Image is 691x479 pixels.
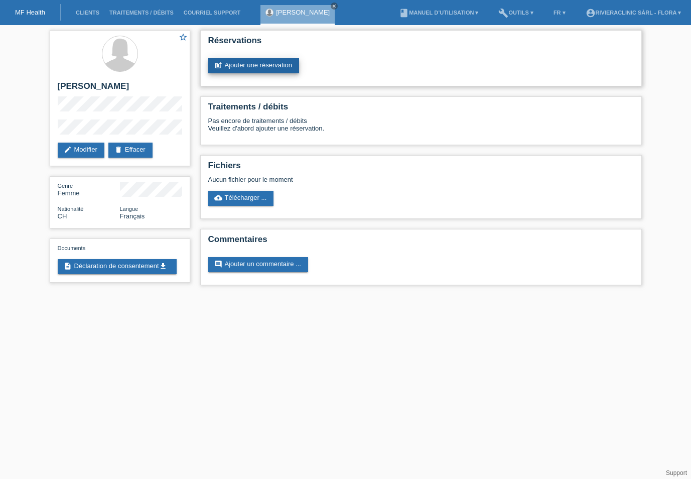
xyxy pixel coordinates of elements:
h2: Fichiers [208,161,634,176]
i: star_border [179,33,188,42]
a: editModifier [58,143,104,158]
i: book [399,8,409,18]
i: edit [64,146,72,154]
a: deleteEffacer [108,143,153,158]
span: Langue [120,206,139,212]
a: close [331,3,338,10]
a: post_addAjouter une réservation [208,58,299,73]
a: account_circleRIVIERAclinic Sàrl - Flora ▾ [581,10,686,16]
h2: Commentaires [208,234,634,250]
i: comment [214,260,222,268]
a: cloud_uploadTélécharger ... [208,191,274,206]
div: Aucun fichier pour le moment [208,176,515,183]
i: delete [114,146,122,154]
a: star_border [179,33,188,43]
a: commentAjouter un commentaire ... [208,257,308,272]
a: bookManuel d’utilisation ▾ [394,10,483,16]
i: close [332,4,337,9]
i: description [64,262,72,270]
h2: Réservations [208,36,634,51]
span: Documents [58,245,86,251]
span: Français [120,212,145,220]
i: post_add [214,61,222,69]
a: Traitements / débits [104,10,179,16]
div: Femme [58,182,120,197]
h2: [PERSON_NAME] [58,81,182,96]
span: Genre [58,183,73,189]
a: FR ▾ [548,10,571,16]
a: [PERSON_NAME] [276,9,330,16]
a: buildOutils ▾ [493,10,538,16]
a: descriptionDéclaration de consentementget_app [58,259,177,274]
i: get_app [159,262,167,270]
a: Clients [71,10,104,16]
span: Suisse [58,212,67,220]
i: cloud_upload [214,194,222,202]
a: Courriel Support [179,10,245,16]
a: MF Health [15,9,45,16]
span: Nationalité [58,206,84,212]
i: build [498,8,508,18]
h2: Traitements / débits [208,102,634,117]
div: Pas encore de traitements / débits Veuillez d'abord ajouter une réservation. [208,117,634,140]
a: Support [666,469,687,476]
i: account_circle [586,8,596,18]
